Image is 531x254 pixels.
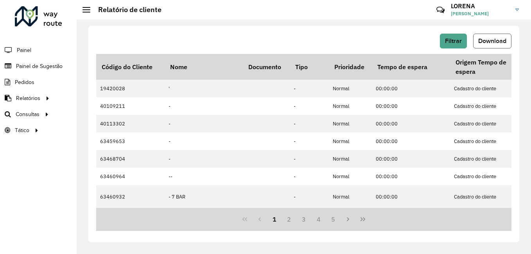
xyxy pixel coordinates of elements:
[355,212,370,227] button: Last Page
[16,94,40,102] span: Relatórios
[478,38,506,44] span: Download
[96,115,165,132] td: 40113302
[15,126,29,134] span: Tático
[15,78,34,86] span: Pedidos
[329,132,372,150] td: Normal
[165,80,243,97] td: '
[329,80,372,97] td: Normal
[96,185,165,208] td: 63460932
[329,185,372,208] td: Normal
[96,54,165,80] th: Código do Cliente
[90,5,161,14] h2: Relatório de cliente
[329,54,372,80] th: Prioridade
[450,80,528,97] td: Cadastro do cliente
[341,212,355,227] button: Next Page
[290,132,329,150] td: -
[372,132,450,150] td: 00:00:00
[165,132,243,150] td: -
[311,212,326,227] button: 4
[450,150,528,168] td: Cadastro do cliente
[282,212,296,227] button: 2
[445,38,462,44] span: Filtrar
[17,46,31,54] span: Painel
[16,110,39,118] span: Consultas
[290,97,329,115] td: -
[451,2,509,10] h3: LORENA
[96,168,165,185] td: 63460964
[326,212,341,227] button: 5
[372,97,450,115] td: 00:00:00
[372,54,450,80] th: Tempo de espera
[96,80,165,97] td: 19420028
[290,54,329,80] th: Tipo
[432,2,449,18] a: Contato Rápido
[473,34,511,48] button: Download
[96,97,165,115] td: 40109211
[96,132,165,150] td: 63459653
[372,150,450,168] td: 00:00:00
[290,185,329,208] td: -
[165,54,243,80] th: Nome
[450,115,528,132] td: Cadastro do cliente
[450,54,528,80] th: Origem Tempo de espera
[450,97,528,115] td: Cadastro do cliente
[440,34,467,48] button: Filtrar
[290,115,329,132] td: -
[165,150,243,168] td: -
[296,212,311,227] button: 3
[165,115,243,132] td: -
[329,115,372,132] td: Normal
[16,62,63,70] span: Painel de Sugestão
[165,185,243,208] td: - 7 BAR
[290,150,329,168] td: -
[372,80,450,97] td: 00:00:00
[243,54,290,80] th: Documento
[329,150,372,168] td: Normal
[372,185,450,208] td: 00:00:00
[267,212,282,227] button: 1
[290,80,329,97] td: -
[96,150,165,168] td: 63468704
[450,185,528,208] td: Cadastro do cliente
[165,97,243,115] td: -
[165,168,243,185] td: --
[372,168,450,185] td: 00:00:00
[450,132,528,150] td: Cadastro do cliente
[450,168,528,185] td: Cadastro do cliente
[329,168,372,185] td: Normal
[290,168,329,185] td: -
[329,97,372,115] td: Normal
[372,115,450,132] td: 00:00:00
[451,10,509,17] span: [PERSON_NAME]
